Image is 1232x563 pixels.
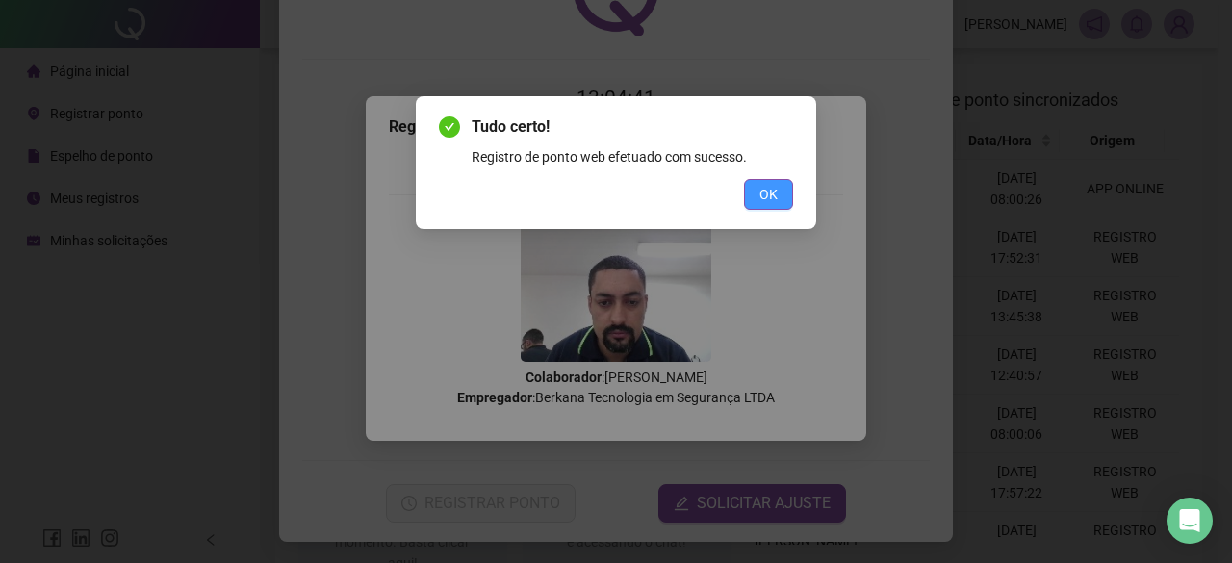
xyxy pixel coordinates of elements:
[1167,498,1213,544] div: Open Intercom Messenger
[472,115,793,139] span: Tudo certo!
[439,116,460,138] span: check-circle
[759,184,778,205] span: OK
[472,146,793,167] div: Registro de ponto web efetuado com sucesso.
[744,179,793,210] button: OK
